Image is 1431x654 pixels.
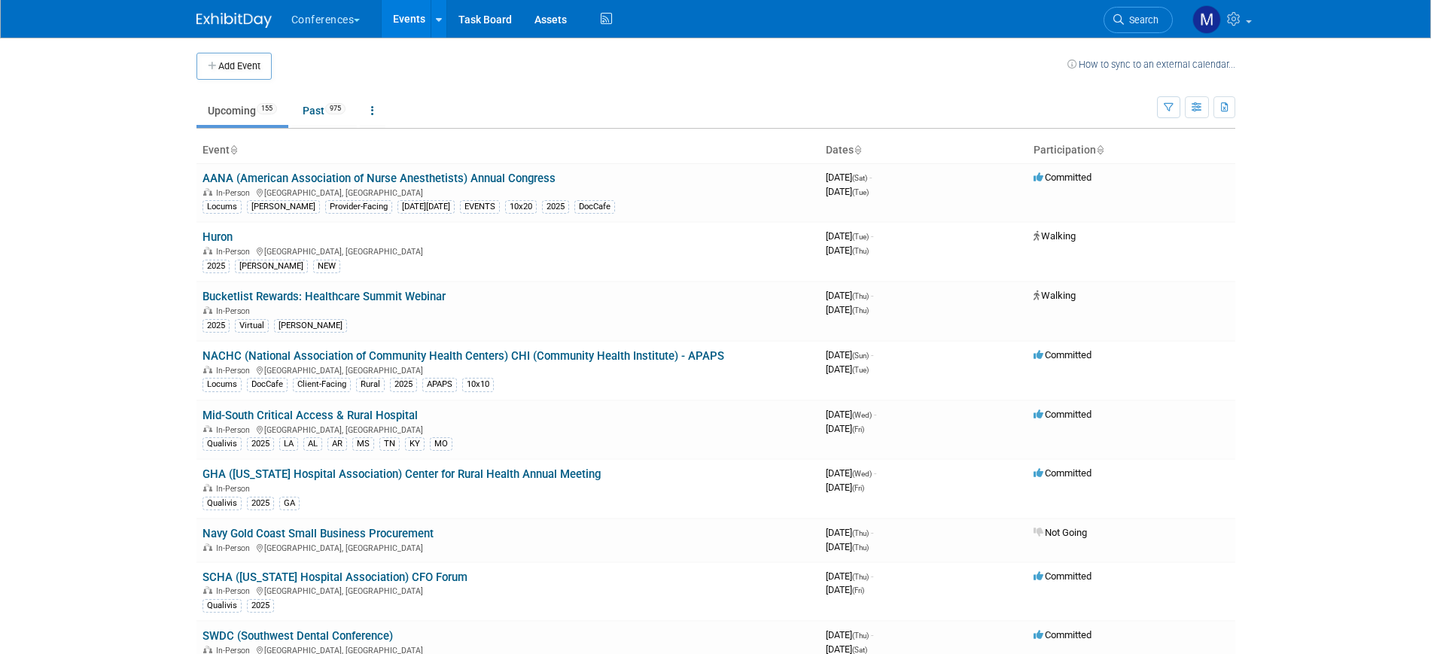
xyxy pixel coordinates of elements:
[820,138,1028,163] th: Dates
[257,103,277,114] span: 155
[1034,290,1076,301] span: Walking
[196,96,288,125] a: Upcoming155
[826,364,869,375] span: [DATE]
[1034,629,1092,640] span: Committed
[852,484,864,492] span: (Fri)
[202,497,242,510] div: Qualivis
[202,423,814,435] div: [GEOGRAPHIC_DATA], [GEOGRAPHIC_DATA]
[826,409,876,420] span: [DATE]
[397,200,455,214] div: [DATE][DATE]
[1124,14,1159,26] span: Search
[279,437,298,451] div: LA
[1192,5,1221,34] img: Marygrace LeGros
[852,631,869,640] span: (Thu)
[826,629,873,640] span: [DATE]
[203,188,212,196] img: In-Person Event
[202,467,601,481] a: GHA ([US_STATE] Hospital Association) Center for Rural Health Annual Meeting
[216,366,254,376] span: In-Person
[202,378,242,391] div: Locums
[291,96,357,125] a: Past975
[325,200,392,214] div: Provider-Facing
[869,172,872,183] span: -
[1067,59,1235,70] a: How to sync to an external calendar...
[325,103,346,114] span: 975
[1034,527,1087,538] span: Not Going
[202,230,233,244] a: Huron
[826,570,873,582] span: [DATE]
[826,423,864,434] span: [DATE]
[247,200,320,214] div: [PERSON_NAME]
[852,425,864,433] span: (Fri)
[871,290,873,301] span: -
[196,13,272,28] img: ExhibitDay
[852,573,869,581] span: (Thu)
[1104,7,1173,33] a: Search
[852,543,869,552] span: (Thu)
[871,570,873,582] span: -
[826,527,873,538] span: [DATE]
[216,425,254,435] span: In-Person
[379,437,400,451] div: TN
[202,599,242,613] div: Qualivis
[826,186,869,197] span: [DATE]
[826,304,869,315] span: [DATE]
[826,584,864,595] span: [DATE]
[874,409,876,420] span: -
[202,409,418,422] a: Mid-South Critical Access & Rural Hospital
[1034,467,1092,479] span: Committed
[852,366,869,374] span: (Tue)
[852,188,869,196] span: (Tue)
[460,200,500,214] div: EVENTS
[826,482,864,493] span: [DATE]
[852,174,867,182] span: (Sat)
[874,467,876,479] span: -
[405,437,425,451] div: KY
[1034,349,1092,360] span: Committed
[871,349,873,360] span: -
[235,319,269,333] div: Virtual
[203,646,212,653] img: In-Person Event
[826,230,873,242] span: [DATE]
[203,247,212,254] img: In-Person Event
[871,527,873,538] span: -
[854,144,861,156] a: Sort by Start Date
[247,378,288,391] div: DocCafe
[202,570,467,584] a: SCHA ([US_STATE] Hospital Association) CFO Forum
[202,200,242,214] div: Locums
[274,319,347,333] div: [PERSON_NAME]
[826,245,869,256] span: [DATE]
[1028,138,1235,163] th: Participation
[247,437,274,451] div: 2025
[216,543,254,553] span: In-Person
[203,425,212,433] img: In-Person Event
[203,586,212,594] img: In-Person Event
[327,437,347,451] div: AR
[462,378,494,391] div: 10x10
[826,467,876,479] span: [DATE]
[196,138,820,163] th: Event
[216,306,254,316] span: In-Person
[871,629,873,640] span: -
[202,541,814,553] div: [GEOGRAPHIC_DATA], [GEOGRAPHIC_DATA]
[852,351,869,360] span: (Sun)
[542,200,569,214] div: 2025
[1034,230,1076,242] span: Walking
[852,470,872,478] span: (Wed)
[202,260,230,273] div: 2025
[247,599,274,613] div: 2025
[852,233,869,241] span: (Tue)
[826,541,869,552] span: [DATE]
[202,437,242,451] div: Qualivis
[216,247,254,257] span: In-Person
[1034,409,1092,420] span: Committed
[352,437,374,451] div: MS
[279,497,300,510] div: GA
[196,53,272,80] button: Add Event
[574,200,615,214] div: DocCafe
[247,497,274,510] div: 2025
[202,629,393,643] a: SWDC (Southwest Dental Conference)
[216,188,254,198] span: In-Person
[202,172,556,185] a: AANA (American Association of Nurse Anesthetists) Annual Congress
[1096,144,1104,156] a: Sort by Participation Type
[826,290,873,301] span: [DATE]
